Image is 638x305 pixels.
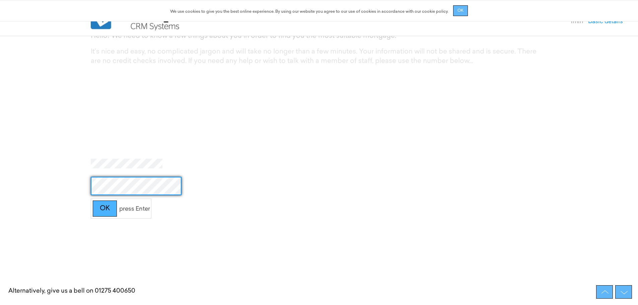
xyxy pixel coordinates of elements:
div: OK [93,201,117,217]
div: Alternatively, give us a bell on 01275 400650 [5,281,139,303]
span: press Enter [119,206,150,212]
img: back [600,289,610,295]
div: It’s nice and easy, no complicated jargon and will take no longer than a few minutes. Your inform... [91,47,548,66]
span: 1min [570,19,583,24]
div: Hello! We need to know a few things about you in order to find you the most suitable mortgage. [91,31,471,41]
div: We use cookies to give you the best online experience. By using our website you agree to our use ... [170,7,448,15]
span: OK [457,9,464,13]
img: forward [618,289,631,297]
